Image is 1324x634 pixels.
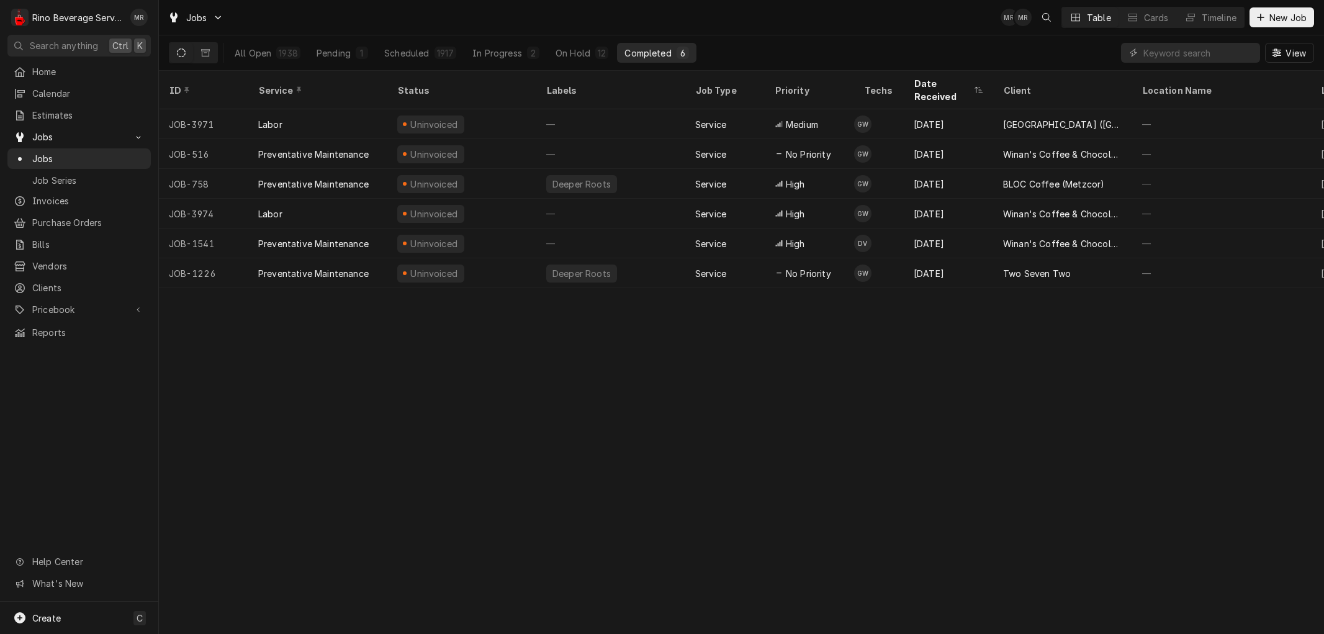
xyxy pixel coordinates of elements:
span: New Job [1267,11,1309,24]
div: JOB-1541 [159,229,248,258]
span: Calendar [32,87,145,100]
div: MR [1001,9,1018,26]
div: — [1132,109,1311,139]
div: Graham Wick's Avatar [854,205,871,222]
input: Keyword search [1143,43,1254,63]
button: Search anythingCtrlK [7,35,151,57]
div: Melissa Rinehart's Avatar [1001,9,1018,26]
a: Go to Jobs [163,7,228,28]
a: Estimates [7,105,151,125]
div: Deeper Roots [551,178,612,191]
div: Uninvoiced [409,237,459,250]
div: Melissa Rinehart's Avatar [1014,9,1032,26]
div: GW [854,265,871,282]
div: GW [854,205,871,222]
div: Winan's Coffee & Chocolate (Limestone [GEOGRAPHIC_DATA]) [1003,207,1122,220]
div: Completed [624,47,671,60]
div: — [536,199,685,229]
span: Reports [32,326,145,339]
span: Jobs [32,152,145,165]
button: View [1265,43,1314,63]
div: — [536,139,685,169]
button: Open search [1037,7,1056,27]
div: 6 [679,47,687,60]
div: — [1132,139,1311,169]
div: Location Name [1142,84,1299,97]
span: Job Series [32,174,145,187]
div: Uninvoiced [409,207,459,220]
span: No Priority [786,148,831,161]
div: Winan's Coffee & Chocolate (Limestone [GEOGRAPHIC_DATA]) [1003,148,1122,161]
div: GW [854,145,871,163]
div: [DATE] [904,109,993,139]
div: — [536,109,685,139]
div: 12 [598,47,606,60]
div: Service [695,178,726,191]
div: GW [854,115,871,133]
div: Graham Wick's Avatar [854,265,871,282]
div: Labels [546,84,675,97]
div: Labor [258,207,282,220]
span: C [137,612,143,625]
span: Vendors [32,260,145,273]
div: Job Type [695,84,755,97]
div: Service [695,207,726,220]
div: — [1132,258,1311,288]
div: Service [695,237,726,250]
div: Dane Vagedes's Avatar [854,235,871,252]
div: [DATE] [904,139,993,169]
div: Service [258,84,375,97]
div: DV [854,235,871,252]
div: Uninvoiced [409,118,459,131]
div: JOB-3974 [159,199,248,229]
div: Uninvoiced [409,148,459,161]
div: MR [1014,9,1032,26]
span: K [137,39,143,52]
div: [DATE] [904,169,993,199]
a: Home [7,61,151,82]
div: MR [130,9,148,26]
span: Home [32,65,145,78]
span: Jobs [186,11,207,24]
div: Preventative Maintenance [258,148,369,161]
div: Service [695,267,726,280]
span: View [1283,47,1308,60]
div: 1 [358,47,366,60]
div: [DATE] [904,229,993,258]
a: Purchase Orders [7,212,151,233]
a: Go to Jobs [7,127,151,147]
div: [DATE] [904,258,993,288]
span: What's New [32,577,143,590]
div: Service [695,118,726,131]
div: Scheduled [384,47,429,60]
div: In Progress [472,47,522,60]
div: Table [1087,11,1111,24]
span: Medium [786,118,818,131]
a: Reports [7,322,151,343]
div: Date Received [914,77,971,103]
span: Ctrl [112,39,128,52]
div: Preventative Maintenance [258,237,369,250]
span: Purchase Orders [32,216,145,229]
div: Graham Wick's Avatar [854,175,871,192]
div: 2 [529,47,537,60]
div: JOB-1226 [159,258,248,288]
div: 1917 [437,47,454,60]
span: No Priority [786,267,831,280]
a: Vendors [7,256,151,276]
div: ID [169,84,236,97]
div: JOB-3971 [159,109,248,139]
a: Job Series [7,170,151,191]
span: Create [32,613,61,623]
div: Status [397,84,524,97]
div: GW [854,175,871,192]
div: [DATE] [904,199,993,229]
div: — [1132,199,1311,229]
div: JOB-758 [159,169,248,199]
div: Rino Beverage Service's Avatar [11,9,29,26]
div: [GEOGRAPHIC_DATA] ([GEOGRAPHIC_DATA]) [1003,118,1122,131]
div: JOB-516 [159,139,248,169]
div: — [1132,229,1311,258]
div: Preventative Maintenance [258,267,369,280]
div: All Open [235,47,271,60]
